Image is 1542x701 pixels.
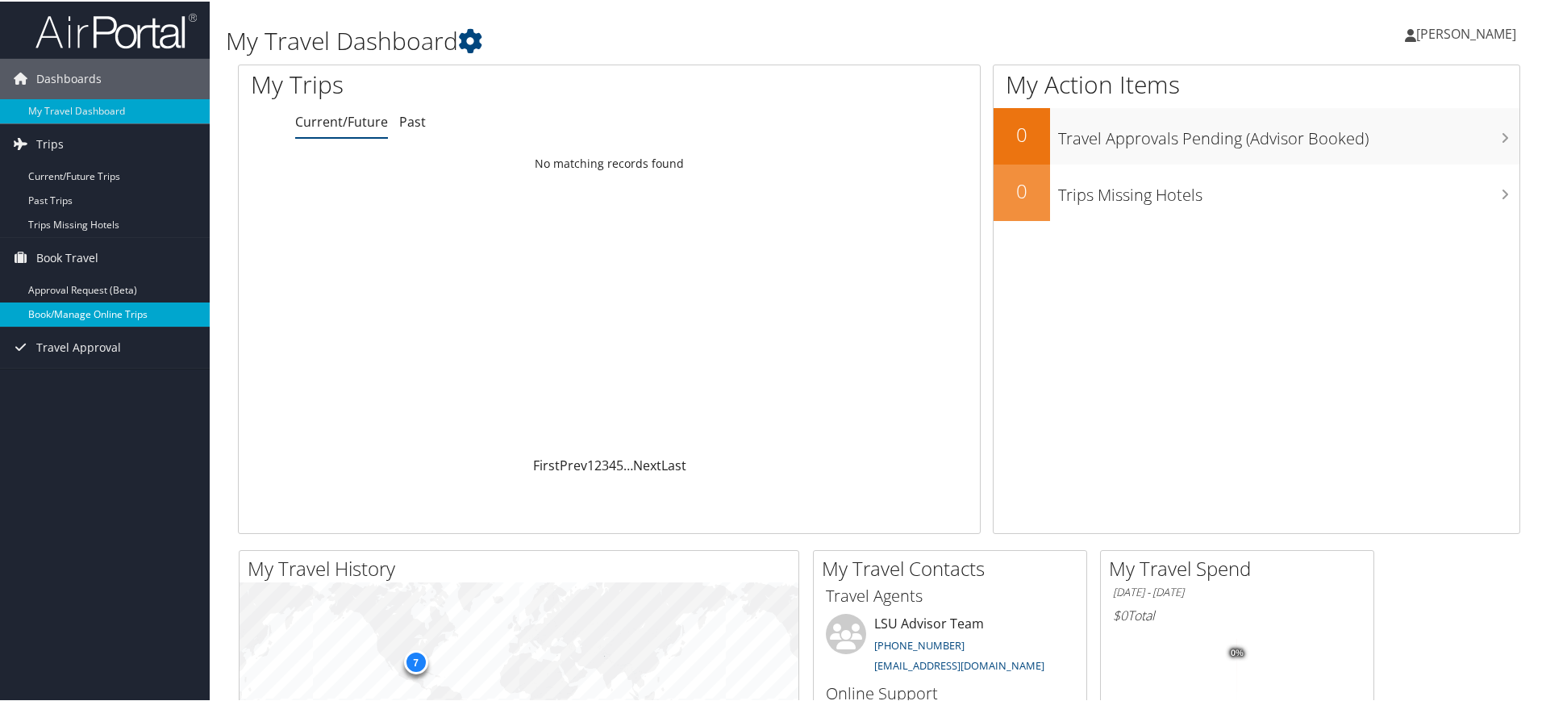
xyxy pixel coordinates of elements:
div: 7 [403,649,427,673]
h2: My Travel Contacts [822,553,1086,581]
h6: Total [1113,605,1361,623]
a: 1 [587,455,594,473]
h2: My Travel History [248,553,798,581]
span: Book Travel [36,236,98,277]
span: Dashboards [36,57,102,98]
h1: My Travel Dashboard [226,23,1097,56]
h3: Travel Approvals Pending (Advisor Booked) [1058,118,1519,148]
a: Prev [560,455,587,473]
h2: 0 [994,119,1050,147]
h3: Trips Missing Hotels [1058,174,1519,205]
span: Travel Approval [36,326,121,366]
a: 4 [609,455,616,473]
td: No matching records found [239,148,980,177]
h2: 0 [994,176,1050,203]
a: [PERSON_NAME] [1405,8,1532,56]
a: 0Travel Approvals Pending (Advisor Booked) [994,106,1519,163]
tspan: 0% [1231,647,1244,657]
span: Trips [36,123,64,163]
h6: [DATE] - [DATE] [1113,583,1361,599]
img: airportal-logo.png [35,10,197,48]
a: Next [633,455,661,473]
h2: My Travel Spend [1109,553,1373,581]
span: [PERSON_NAME] [1416,23,1516,41]
h3: Travel Agents [826,583,1074,606]
span: $0 [1113,605,1127,623]
h1: My Action Items [994,66,1519,100]
h1: My Trips [251,66,659,100]
a: 3 [602,455,609,473]
li: LSU Advisor Team [818,612,1082,678]
a: Current/Future [295,111,388,129]
a: [EMAIL_ADDRESS][DOMAIN_NAME] [874,657,1044,671]
a: 0Trips Missing Hotels [994,163,1519,219]
span: … [623,455,633,473]
a: 2 [594,455,602,473]
a: [PHONE_NUMBER] [874,636,965,651]
a: 5 [616,455,623,473]
a: First [533,455,560,473]
a: Last [661,455,686,473]
a: Past [399,111,426,129]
